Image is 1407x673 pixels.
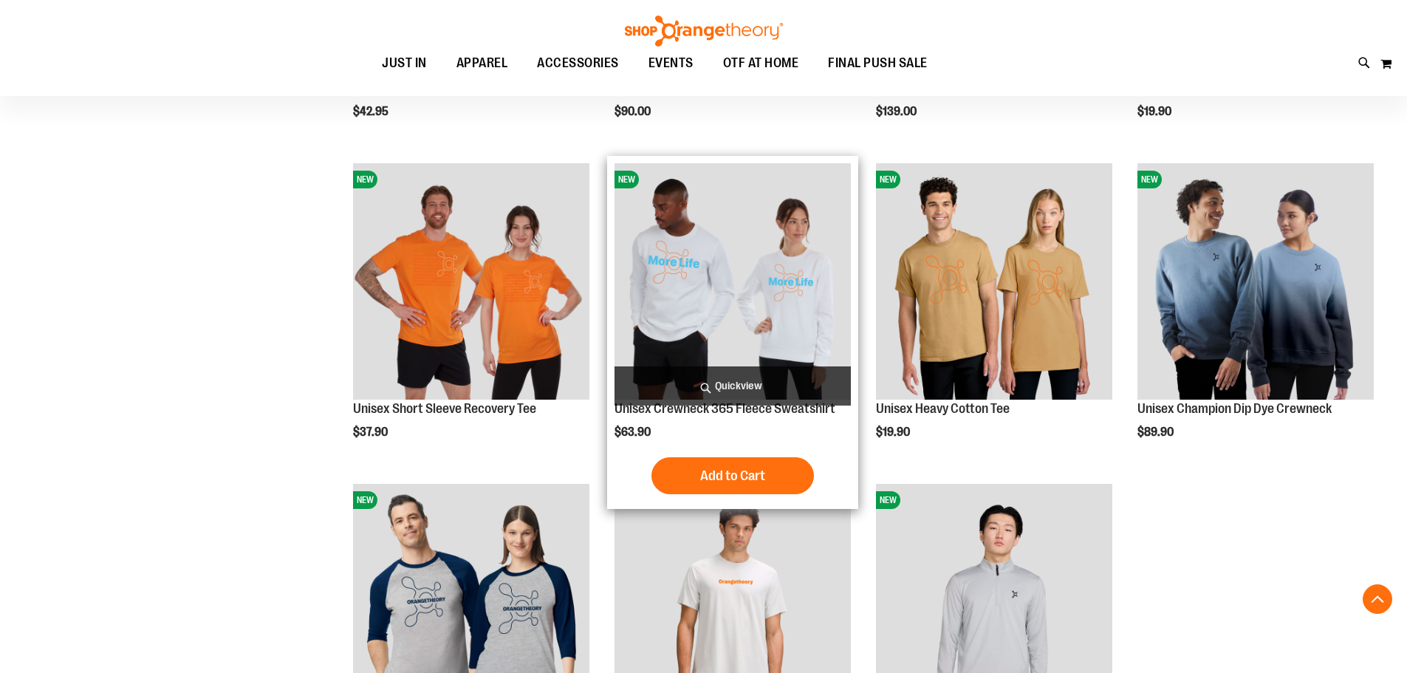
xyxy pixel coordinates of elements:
[876,491,900,509] span: NEW
[442,47,523,81] a: APPAREL
[353,81,518,96] a: Unisex Nike Dri-FIT Fitness Tee
[623,16,785,47] img: Shop Orangetheory
[1137,171,1162,188] span: NEW
[615,163,851,400] img: Unisex Crewneck 365 Fleece Sweatshirt
[1130,156,1381,476] div: product
[522,47,634,81] a: ACCESSORIES
[1137,401,1332,416] a: Unisex Champion Dip Dye Crewneck
[615,163,851,402] a: Unisex Crewneck 365 Fleece SweatshirtNEW
[651,457,814,494] button: Add to Cart
[876,163,1112,400] img: Unisex Heavy Cotton Tee
[876,163,1112,402] a: Unisex Heavy Cotton TeeNEW
[813,47,942,81] a: FINAL PUSH SALE
[615,81,848,96] a: lululemon License to Train Short Sleeve Tee
[353,163,589,402] a: Unisex Short Sleeve Recovery TeeNEW
[1137,163,1374,402] a: Unisex Champion Dip Dye CrewneckNEW
[1137,105,1174,118] span: $19.90
[615,401,835,416] a: Unisex Crewneck 365 Fleece Sweatshirt
[708,47,814,81] a: OTF AT HOME
[876,105,919,118] span: $139.00
[1137,426,1176,439] span: $89.90
[353,171,377,188] span: NEW
[723,47,799,80] span: OTF AT HOME
[382,47,427,80] span: JUST IN
[869,156,1120,476] div: product
[876,171,900,188] span: NEW
[648,47,694,80] span: EVENTS
[1137,81,1267,96] a: Unisex Short Sleeve Tee
[1137,163,1374,400] img: Unisex Champion Dip Dye Crewneck
[353,401,536,416] a: Unisex Short Sleeve Recovery Tee
[700,468,765,484] span: Add to Cart
[615,171,639,188] span: NEW
[353,163,589,400] img: Unisex Short Sleeve Recovery Tee
[456,47,508,80] span: APPAREL
[615,426,653,439] span: $63.90
[1363,584,1392,614] button: Back To Top
[607,156,858,509] div: product
[346,156,597,476] div: product
[367,47,442,81] a: JUST IN
[876,81,1099,96] a: lululemon Oversized Scuba Fleece Hoodie
[353,426,390,439] span: $37.90
[537,47,619,80] span: ACCESSORIES
[353,105,391,118] span: $42.95
[634,47,708,81] a: EVENTS
[876,401,1010,416] a: Unisex Heavy Cotton Tee
[353,491,377,509] span: NEW
[615,105,653,118] span: $90.00
[876,426,912,439] span: $19.90
[615,366,851,406] a: Quickview
[828,47,928,80] span: FINAL PUSH SALE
